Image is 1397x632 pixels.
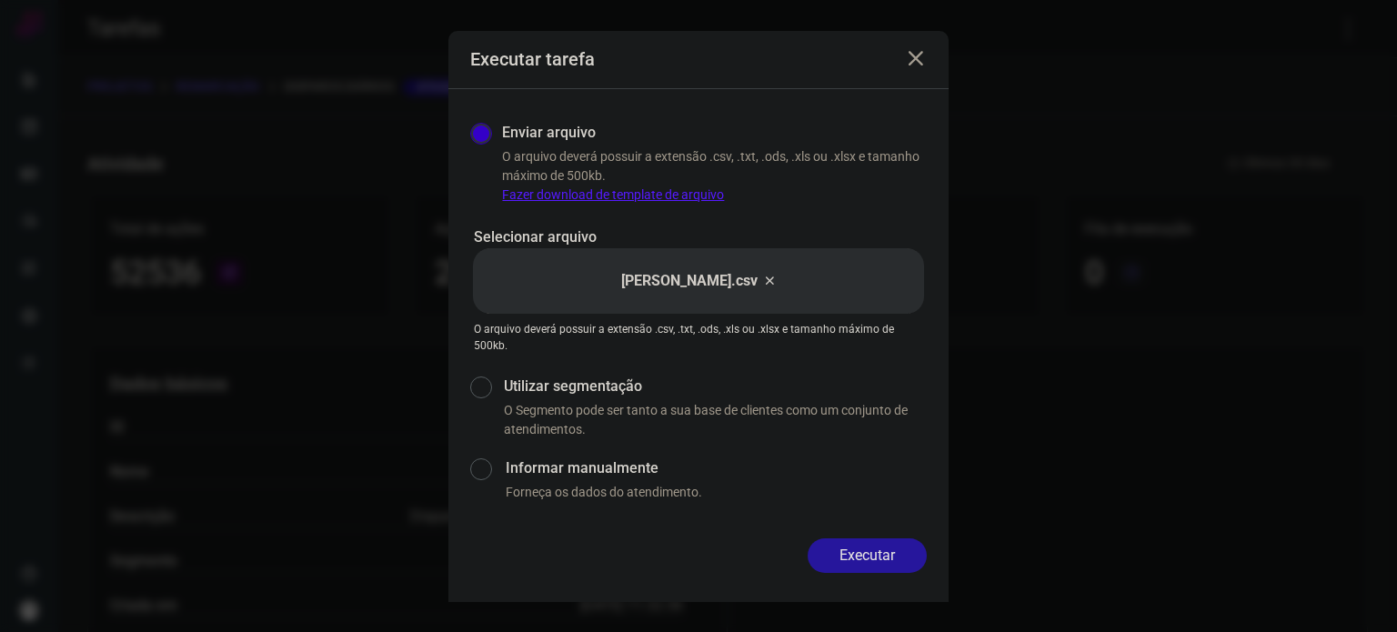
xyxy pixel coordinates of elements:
[474,226,923,248] p: Selecionar arquivo
[506,483,927,502] p: Forneça os dados do atendimento.
[621,270,758,292] p: [PERSON_NAME].csv
[502,147,927,205] p: O arquivo deverá possuir a extensão .csv, .txt, .ods, .xls ou .xlsx e tamanho máximo de 500kb.
[502,122,596,144] label: Enviar arquivo
[504,376,927,397] label: Utilizar segmentação
[474,321,923,354] p: O arquivo deverá possuir a extensão .csv, .txt, .ods, .xls ou .xlsx e tamanho máximo de 500kb.
[504,401,927,439] p: O Segmento pode ser tanto a sua base de clientes como um conjunto de atendimentos.
[808,538,927,573] button: Executar
[502,187,724,202] a: Fazer download de template de arquivo
[470,48,595,70] h3: Executar tarefa
[506,457,927,479] label: Informar manualmente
